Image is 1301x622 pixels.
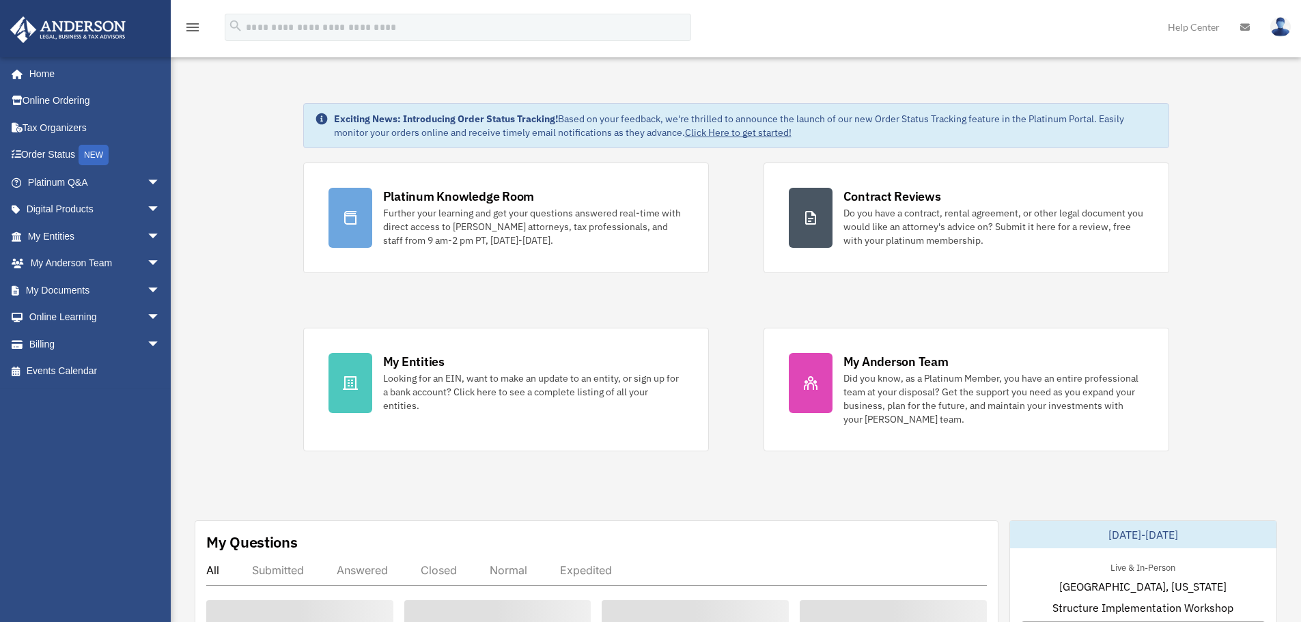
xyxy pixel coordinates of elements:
a: My Documentsarrow_drop_down [10,277,181,304]
a: Events Calendar [10,358,181,385]
a: Click Here to get started! [685,126,792,139]
span: arrow_drop_down [147,169,174,197]
a: Digital Productsarrow_drop_down [10,196,181,223]
i: menu [184,19,201,36]
a: Order StatusNEW [10,141,181,169]
img: Anderson Advisors Platinum Portal [6,16,130,43]
div: Submitted [252,563,304,577]
div: Further your learning and get your questions answered real-time with direct access to [PERSON_NAM... [383,206,684,247]
a: Online Learningarrow_drop_down [10,304,181,331]
div: Based on your feedback, we're thrilled to announce the launch of our new Order Status Tracking fe... [334,112,1158,139]
div: Normal [490,563,527,577]
span: Structure Implementation Workshop [1052,599,1233,616]
div: Answered [337,563,388,577]
a: Home [10,60,174,87]
strong: Exciting News: Introducing Order Status Tracking! [334,113,558,125]
a: menu [184,24,201,36]
a: Online Ordering [10,87,181,115]
div: Platinum Knowledge Room [383,188,535,205]
div: My Anderson Team [843,353,949,370]
div: Closed [421,563,457,577]
div: Did you know, as a Platinum Member, you have an entire professional team at your disposal? Get th... [843,371,1144,426]
a: Contract Reviews Do you have a contract, rental agreement, or other legal document you would like... [764,162,1169,273]
img: User Pic [1270,17,1291,37]
a: My Entities Looking for an EIN, want to make an update to an entity, or sign up for a bank accoun... [303,328,709,451]
a: Platinum Knowledge Room Further your learning and get your questions answered real-time with dire... [303,162,709,273]
a: My Entitiesarrow_drop_down [10,223,181,250]
div: All [206,563,219,577]
span: arrow_drop_down [147,330,174,358]
div: NEW [79,145,109,165]
div: Do you have a contract, rental agreement, or other legal document you would like an attorney's ad... [843,206,1144,247]
span: arrow_drop_down [147,277,174,305]
div: My Questions [206,532,298,552]
div: [DATE]-[DATE] [1010,521,1276,548]
span: arrow_drop_down [147,196,174,224]
a: Tax Organizers [10,114,181,141]
div: Expedited [560,563,612,577]
span: arrow_drop_down [147,250,174,278]
div: My Entities [383,353,445,370]
a: Billingarrow_drop_down [10,330,181,358]
div: Live & In-Person [1100,559,1186,574]
a: My Anderson Team Did you know, as a Platinum Member, you have an entire professional team at your... [764,328,1169,451]
a: My Anderson Teamarrow_drop_down [10,250,181,277]
a: Platinum Q&Aarrow_drop_down [10,169,181,196]
span: arrow_drop_down [147,223,174,251]
div: Looking for an EIN, want to make an update to an entity, or sign up for a bank account? Click her... [383,371,684,412]
i: search [228,18,243,33]
div: Contract Reviews [843,188,941,205]
span: arrow_drop_down [147,304,174,332]
span: [GEOGRAPHIC_DATA], [US_STATE] [1059,578,1227,595]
